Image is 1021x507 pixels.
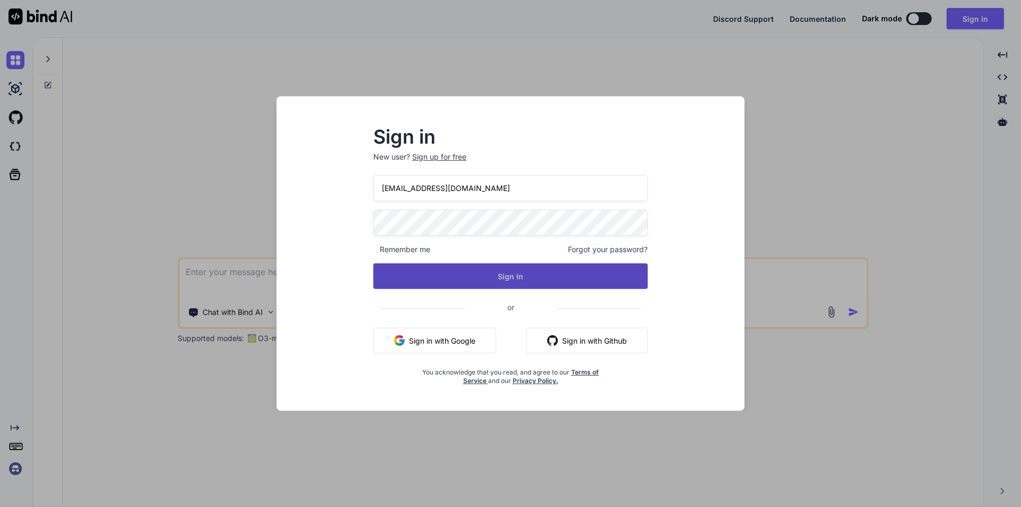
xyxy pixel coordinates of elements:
[412,152,466,162] div: Sign up for free
[465,294,557,320] span: or
[513,377,558,385] a: Privacy Policy.
[419,362,602,385] div: You acknowledge that you read, and agree to our and our
[547,335,558,346] img: github
[394,335,405,346] img: google
[373,152,648,175] p: New user?
[373,263,648,289] button: Sign In
[526,328,648,353] button: Sign in with Github
[463,368,599,385] a: Terms of Service
[373,244,430,255] span: Remember me
[373,175,648,201] input: Login or Email
[373,128,648,145] h2: Sign in
[568,244,648,255] span: Forgot your password?
[373,328,496,353] button: Sign in with Google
